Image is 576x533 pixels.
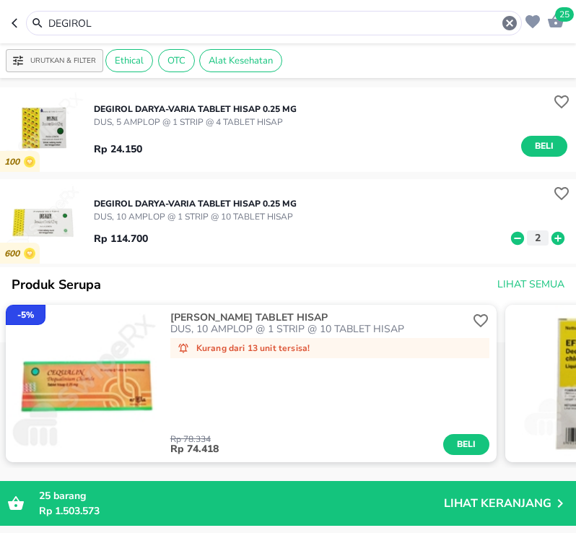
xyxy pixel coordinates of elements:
[39,488,444,503] p: barang
[544,9,564,31] button: 25
[527,230,549,246] button: 2
[39,489,51,503] span: 25
[4,157,24,168] p: 100
[170,324,470,335] p: DUS, 10 AMPLOP @ 1 STRIP @ 10 TABLET HISAP
[159,54,194,67] span: OTC
[443,434,489,455] button: Beli
[497,276,564,294] span: Lihat Semua
[158,49,195,72] div: OTC
[199,49,282,72] div: Alat Kesehatan
[532,139,557,154] span: Beli
[170,435,444,443] p: Rp 78.334
[94,231,148,246] p: Rp 114.700
[39,504,100,518] span: Rp 1.503.573
[531,230,544,246] p: 2
[170,312,467,324] p: [PERSON_NAME] TABLET HISAP
[105,49,153,72] div: Ethical
[17,308,34,321] p: - 5 %
[106,54,152,67] span: Ethical
[6,49,103,72] button: Urutkan & Filter
[94,103,297,116] p: DEGIROL Darya-Varia TABLET HISAP 0.25 MG
[94,197,297,210] p: DEGIROL Darya-Varia TABLET HISAP 0.25 MG
[94,116,297,129] p: DUS, 5 AMPLOP @ 1 STRIP @ 4 TABLET HISAP
[94,142,142,157] p: Rp 24.150
[30,56,96,66] p: Urutkan & Filter
[200,54,282,67] span: Alat Kesehatan
[555,7,574,22] span: 25
[492,272,567,298] button: Lihat Semua
[170,338,490,358] div: Kurang dari 13 unit tersisa!
[6,305,163,462] img: ID103440-1.559e474a-1d2a-4ca1-957a-332b2d946a16.jpeg
[170,443,444,455] p: Rp 74.418
[4,248,24,259] p: 600
[47,16,501,31] input: Cari 4000+ produk di sini
[521,136,567,157] button: Beli
[454,437,479,452] span: Beli
[94,210,297,223] p: DUS, 10 AMPLOP @ 1 STRIP @ 10 TABLET HISAP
